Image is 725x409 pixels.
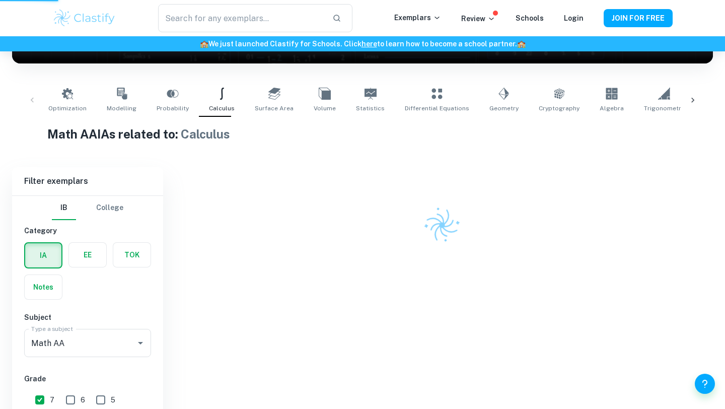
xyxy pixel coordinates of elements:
span: Algebra [600,104,624,113]
span: 6 [81,394,85,405]
button: JOIN FOR FREE [604,9,673,27]
img: Clastify logo [417,200,466,249]
a: here [361,40,377,48]
a: Login [564,14,584,22]
button: Open [133,336,148,350]
h6: Category [24,225,151,236]
span: Differential Equations [405,104,469,113]
span: 7 [50,394,54,405]
span: Cryptography [539,104,579,113]
button: Notes [25,275,62,299]
span: Trigonometry [644,104,684,113]
button: College [96,196,123,220]
button: Help and Feedback [695,374,715,394]
span: Modelling [107,104,136,113]
span: Optimization [48,104,87,113]
span: Probability [157,104,189,113]
p: Review [461,13,495,24]
h6: Filter exemplars [12,167,163,195]
span: 🏫 [517,40,526,48]
h6: Grade [24,373,151,384]
label: Type a subject [31,324,73,333]
span: Calculus [209,104,235,113]
input: Search for any exemplars... [158,4,324,32]
h6: We just launched Clastify for Schools. Click to learn how to become a school partner. [2,38,723,49]
button: EE [69,243,106,267]
h1: Math AA IAs related to: [47,125,678,143]
button: IA [25,243,61,267]
span: 5 [111,394,115,405]
span: Volume [314,104,336,113]
h6: Subject [24,312,151,323]
a: Schools [516,14,544,22]
div: Filter type choice [52,196,123,220]
button: IB [52,196,76,220]
span: 🏫 [200,40,208,48]
span: Geometry [489,104,519,113]
span: Statistics [356,104,385,113]
p: Exemplars [394,12,441,23]
button: TOK [113,243,151,267]
img: Clastify logo [52,8,116,28]
span: Surface Area [255,104,294,113]
span: Calculus [181,127,230,141]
